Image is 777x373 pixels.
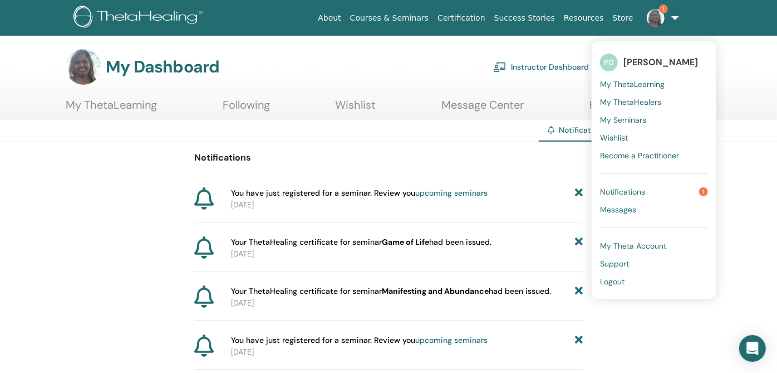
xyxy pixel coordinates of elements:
[231,297,583,309] p: [DATE]
[659,4,668,13] span: 1
[600,133,628,143] span: Wishlist
[592,41,716,299] ul: 1
[415,188,488,198] a: upcoming seminars
[441,98,524,120] a: Message Center
[608,8,638,28] a: Store
[106,57,219,77] h3: My Dashboard
[600,241,666,251] span: My Theta Account
[600,115,646,125] span: My Seminars
[600,255,708,273] a: Support
[313,8,345,28] a: About
[559,125,606,135] span: Notifications
[490,8,559,28] a: Success Stories
[647,9,665,27] img: default.jpg
[600,54,618,71] span: PD
[231,248,583,260] p: [DATE]
[231,335,488,346] span: You have just registered for a seminar. Review you
[600,147,708,164] a: Become a Practitioner
[231,236,491,248] span: Your ThetaHealing certificate for seminar had been issued.
[600,205,636,215] span: Messages
[493,62,506,72] img: chalkboard-teacher.svg
[600,111,708,129] a: My Seminars
[600,97,661,107] span: My ThetaHealers
[66,49,101,85] img: default.jpg
[699,187,708,196] span: 1
[415,335,488,345] a: upcoming seminars
[382,237,429,247] b: Game of Life
[346,8,434,28] a: Courses & Seminars
[336,98,376,120] a: Wishlist
[600,259,629,269] span: Support
[739,335,766,362] div: Open Intercom Messenger
[600,187,645,197] span: Notifications
[600,93,708,111] a: My ThetaHealers
[600,273,708,290] a: Logout
[382,286,489,296] b: Manifesting and Abundance
[600,151,679,161] span: Become a Practitioner
[600,237,708,255] a: My Theta Account
[231,285,551,297] span: Your ThetaHealing certificate for seminar had been issued.
[66,98,157,120] a: My ThetaLearning
[589,98,679,120] a: Help & Resources
[493,55,589,79] a: Instructor Dashboard
[600,277,624,287] span: Logout
[231,346,583,358] p: [DATE]
[600,50,708,75] a: PD[PERSON_NAME]
[231,199,583,211] p: [DATE]
[559,8,608,28] a: Resources
[231,187,488,199] span: You have just registered for a seminar. Review you
[600,201,708,219] a: Messages
[600,129,708,147] a: Wishlist
[73,6,206,31] img: logo.png
[223,98,270,120] a: Following
[433,8,489,28] a: Certification
[600,183,708,201] a: Notifications1
[600,75,708,93] a: My ThetaLearning
[623,56,698,68] span: [PERSON_NAME]
[194,151,583,164] p: Notifications
[600,79,665,89] span: My ThetaLearning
